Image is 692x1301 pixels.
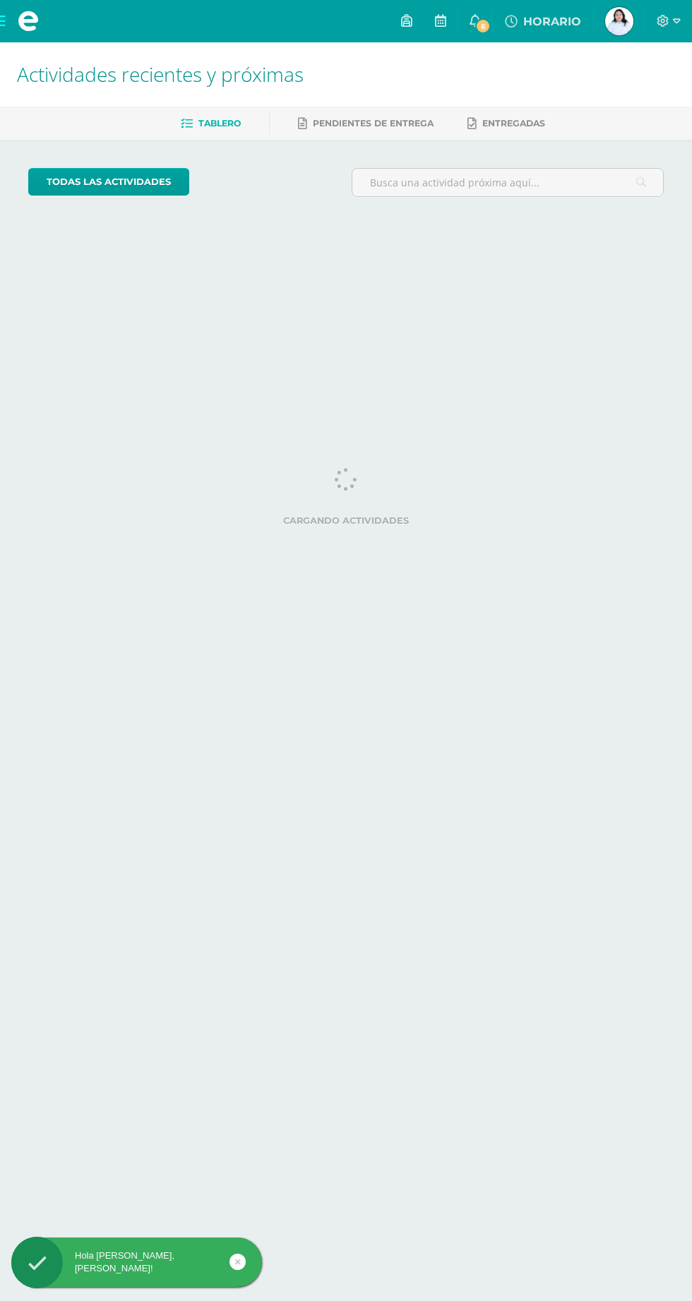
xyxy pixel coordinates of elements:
[313,118,434,128] span: Pendientes de entrega
[482,118,545,128] span: Entregadas
[523,15,581,28] span: HORARIO
[181,112,241,135] a: Tablero
[605,7,633,35] img: 8a7318a875dd17d5ab79ac8153c96a7f.png
[28,515,664,526] label: Cargando actividades
[198,118,241,128] span: Tablero
[352,169,663,196] input: Busca una actividad próxima aquí...
[28,168,189,196] a: todas las Actividades
[298,112,434,135] a: Pendientes de entrega
[467,112,545,135] a: Entregadas
[11,1249,262,1275] div: Hola [PERSON_NAME], [PERSON_NAME]!
[475,18,491,34] span: 6
[17,61,304,88] span: Actividades recientes y próximas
